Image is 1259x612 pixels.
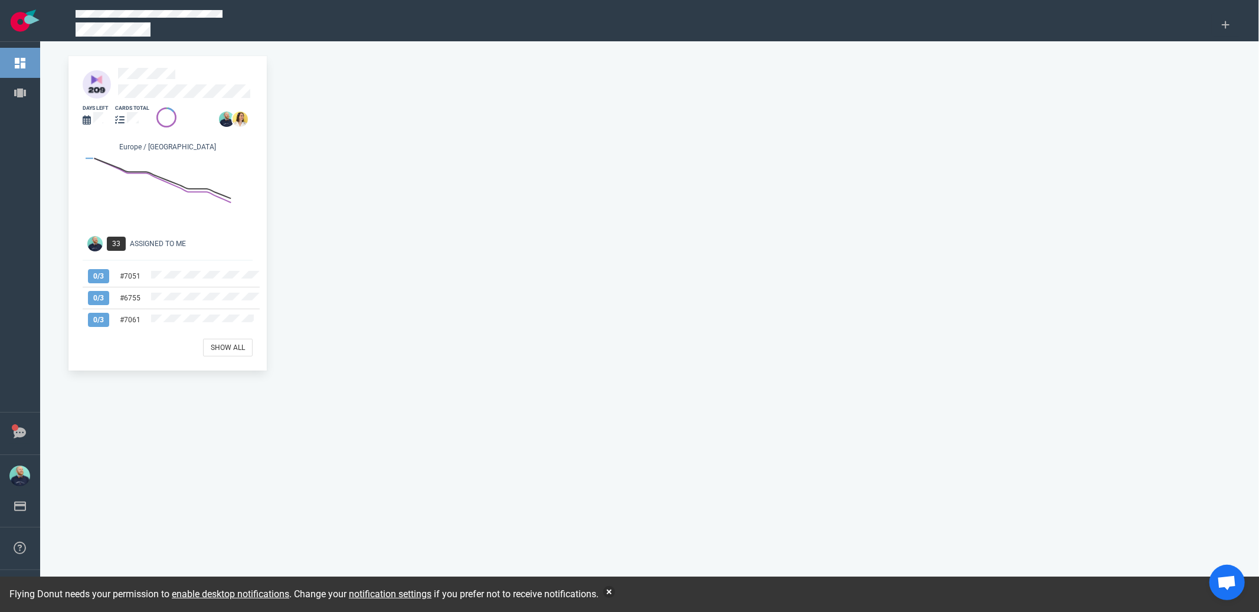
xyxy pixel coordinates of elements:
[203,339,253,356] a: Show All
[88,313,109,327] span: 0 / 3
[83,104,108,112] div: days left
[83,70,111,99] img: 40
[120,316,140,324] a: #7061
[87,236,103,251] img: Avatar
[289,588,599,600] span: . Change your if you prefer not to receive notifications.
[349,588,431,600] a: notification settings
[83,142,253,155] div: Europe / [GEOGRAPHIC_DATA]
[130,238,260,249] div: Assigned To Me
[120,294,140,302] a: #6755
[172,588,289,600] a: enable desktop notifications
[115,104,149,112] div: cards total
[233,112,248,127] img: 26
[88,291,109,305] span: 0 / 3
[219,112,234,127] img: 26
[9,588,289,600] span: Flying Donut needs your permission to
[120,272,140,280] a: #7051
[88,269,109,283] span: 0 / 3
[107,237,126,251] span: 33
[1209,565,1245,600] div: Ouvrir le chat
